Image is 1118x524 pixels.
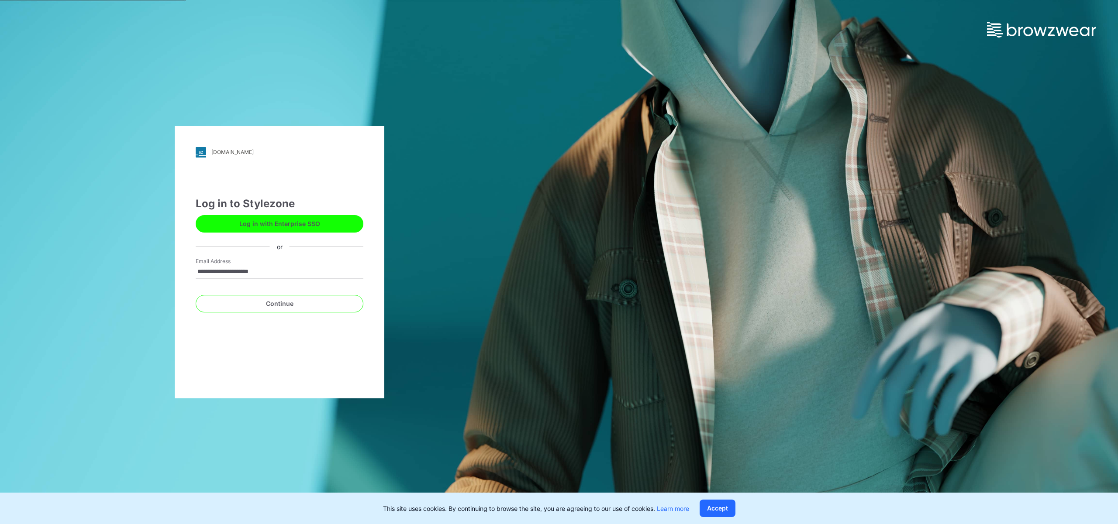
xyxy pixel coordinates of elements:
[700,500,735,517] button: Accept
[196,215,363,233] button: Log in with Enterprise SSO
[196,196,363,212] div: Log in to Stylezone
[196,257,257,265] label: Email Address
[657,505,689,512] a: Learn more
[196,295,363,312] button: Continue
[987,22,1096,38] img: browzwear-logo.73288ffb.svg
[196,147,363,158] a: [DOMAIN_NAME]
[211,149,254,155] div: [DOMAIN_NAME]
[196,147,206,158] img: svg+xml;base64,PHN2ZyB3aWR0aD0iMjgiIGhlaWdodD0iMjgiIHZpZXdCb3g9IjAgMCAyOCAyOCIgZmlsbD0ibm9uZSIgeG...
[270,242,290,251] div: or
[383,504,689,513] p: This site uses cookies. By continuing to browse the site, you are agreeing to our use of cookies.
